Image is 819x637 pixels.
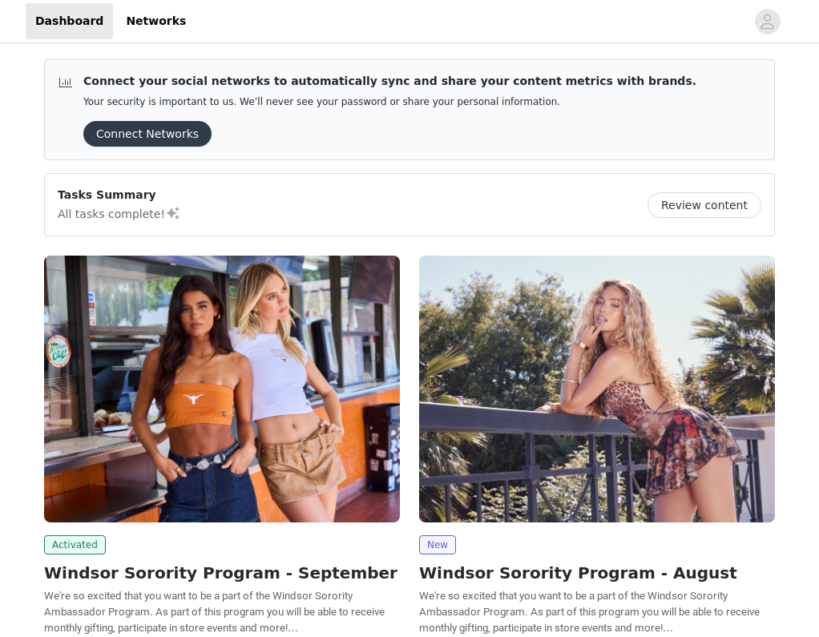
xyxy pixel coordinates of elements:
span: We're so excited that you want to be a part of the Windsor Sorority Ambassador Program. As part o... [44,590,385,634]
img: Windsor [419,256,775,522]
p: Tasks Summary [58,187,181,204]
p: Your security is important to us. We’ll never see your password or share your personal information. [83,96,696,108]
h2: Windsor Sorority Program - August [419,561,775,585]
h2: Windsor Sorority Program - September [44,561,400,585]
button: Review content [648,192,761,218]
button: Connect Networks [83,121,212,147]
div: avatar [760,9,775,34]
span: New [419,535,456,554]
span: We're so excited that you want to be a part of the Windsor Sorority Ambassador Program. As part o... [419,590,760,634]
span: Activated [44,535,106,554]
p: All tasks complete! [58,204,181,223]
a: Dashboard [26,3,113,39]
img: Windsor [44,256,400,522]
p: Connect your social networks to automatically sync and share your content metrics with brands. [83,73,696,90]
a: Networks [116,3,196,39]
